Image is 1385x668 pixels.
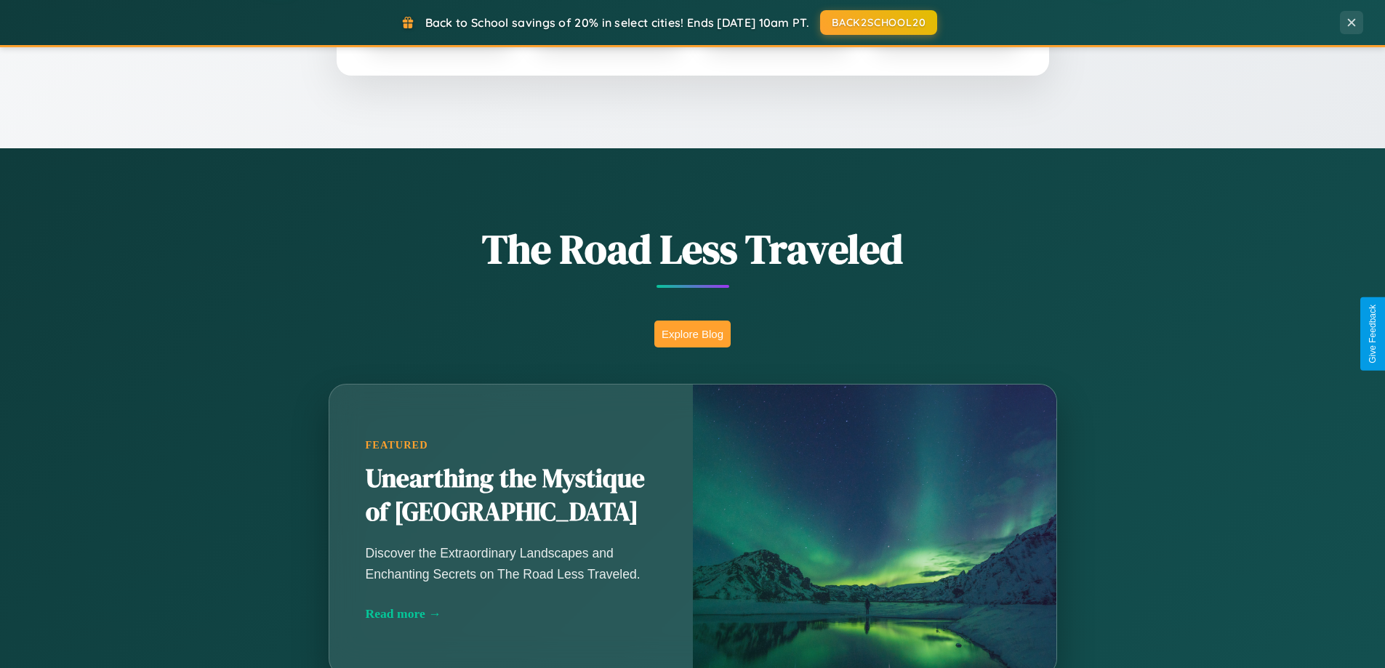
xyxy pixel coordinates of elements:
[366,543,657,584] p: Discover the Extraordinary Landscapes and Enchanting Secrets on The Road Less Traveled.
[257,221,1129,277] h1: The Road Less Traveled
[820,10,937,35] button: BACK2SCHOOL20
[654,321,731,347] button: Explore Blog
[425,15,809,30] span: Back to School savings of 20% in select cities! Ends [DATE] 10am PT.
[1368,305,1378,363] div: Give Feedback
[366,462,657,529] h2: Unearthing the Mystique of [GEOGRAPHIC_DATA]
[366,439,657,451] div: Featured
[366,606,657,621] div: Read more →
